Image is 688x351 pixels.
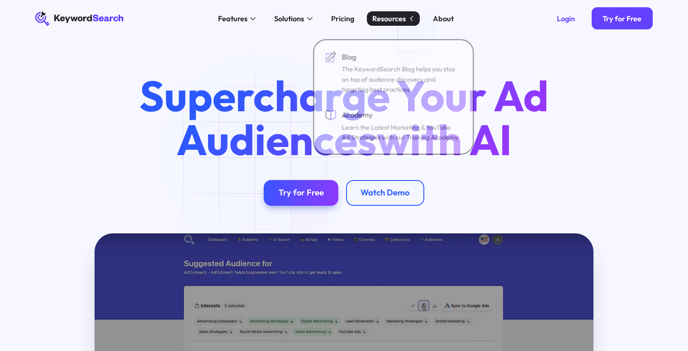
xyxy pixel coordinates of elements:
[342,109,460,121] div: Academy
[592,7,653,29] a: Try for Free
[319,104,467,148] a: AcademyLearn the Latest Marketing & YouTube Ad Strategies with our Training Academy
[546,7,586,29] a: Login
[313,39,474,154] nav: Resources
[279,188,324,198] div: Try for Free
[274,13,304,24] div: Solutions
[264,180,338,206] a: Try for Free
[218,13,247,24] div: Features
[427,11,459,26] a: About
[433,13,454,24] div: About
[342,122,460,142] div: Learn the Latest Marketing & YouTube Ad Strategies with our Training Academy
[361,188,409,198] div: Watch Demo
[603,14,641,23] div: Try for Free
[557,14,575,23] div: Login
[122,74,565,161] h1: Supercharge Your Ad Audiences
[342,64,460,95] div: The KeywordSearch Blog helps you stay on top of audience discovery and targeting best practices.
[331,13,354,24] div: Pricing
[319,46,467,100] a: BlogThe KeywordSearch Blog helps you stay on top of audience discovery and targeting best practices.
[325,11,360,26] a: Pricing
[372,13,406,24] div: Resources
[342,51,460,62] div: Blog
